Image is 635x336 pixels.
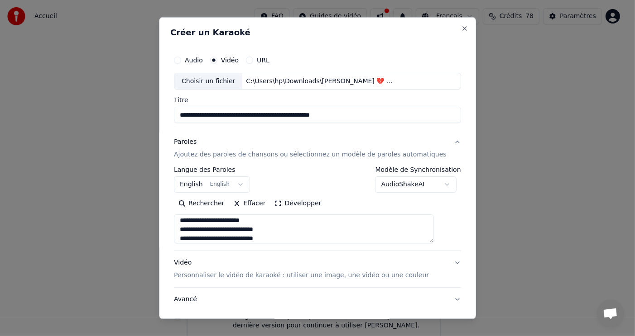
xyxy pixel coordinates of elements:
[174,258,429,280] div: Vidéo
[174,97,461,103] label: Titre
[174,288,461,311] button: Avancé
[170,28,465,36] h2: Créer un Karaoké
[243,76,397,85] div: C:\Users\hp\Downloads\[PERSON_NAME] 💔 Comment Veux Tu Que Je T'oublie .. ⁉.mp4
[185,57,203,63] label: Audio
[174,196,229,211] button: Rechercher
[270,196,326,211] button: Développer
[174,166,461,251] div: ParolesAjoutez des paroles de chansons ou sélectionnez un modèle de paroles automatiques
[174,271,429,280] p: Personnaliser le vidéo de karaoké : utiliser une image, une vidéo ou une couleur
[221,57,239,63] label: Vidéo
[174,73,242,89] div: Choisir un fichier
[174,251,461,287] button: VidéoPersonnaliser le vidéo de karaoké : utiliser une image, une vidéo ou une couleur
[229,196,270,211] button: Effacer
[174,130,461,166] button: ParolesAjoutez des paroles de chansons ou sélectionnez un modèle de paroles automatiques
[174,166,250,173] label: Langue des Paroles
[375,166,461,173] label: Modèle de Synchronisation
[174,150,447,159] p: Ajoutez des paroles de chansons ou sélectionnez un modèle de paroles automatiques
[257,57,269,63] label: URL
[174,137,197,147] div: Paroles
